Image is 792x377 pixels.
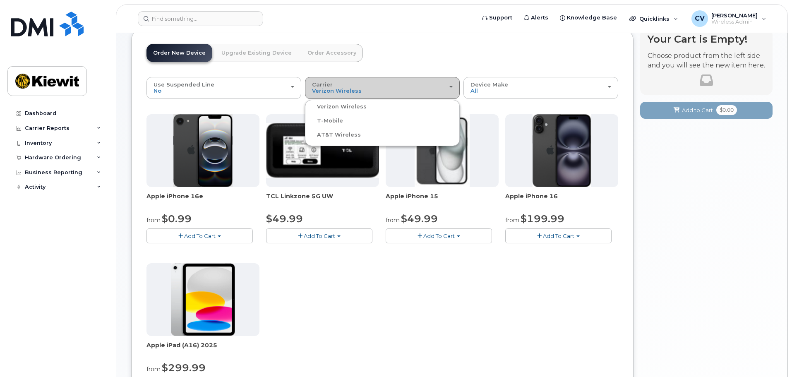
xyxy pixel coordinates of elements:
span: $0.00 [716,105,737,115]
span: Quicklinks [639,15,670,22]
span: Alerts [531,14,548,22]
button: Add To Cart [146,228,253,243]
a: Order Accessory [301,44,363,62]
small: from [146,365,161,373]
span: Wireless Admin [711,19,758,25]
span: All [470,87,478,94]
span: Use Suspended Line [154,81,214,88]
span: Add To Cart [423,233,455,239]
img: ipad_11.png [171,263,235,336]
span: Add To Cart [184,233,216,239]
span: CV [695,14,705,24]
label: T-Mobile [307,116,343,126]
img: linkzone5g.png [266,123,379,178]
span: Knowledge Base [567,14,617,22]
span: Carrier [312,81,333,88]
button: Add To Cart [386,228,492,243]
span: $299.99 [162,362,206,374]
iframe: Messenger Launcher [756,341,786,371]
small: from [386,216,400,224]
label: Verizon Wireless [307,102,367,112]
span: $199.99 [521,213,564,225]
span: Support [489,14,512,22]
span: [PERSON_NAME] [711,12,758,19]
button: Device Make All [463,77,618,98]
span: Verizon Wireless [312,87,362,94]
a: Support [476,10,518,26]
div: Carl Vavrek [686,10,772,27]
div: TCL Linkzone 5G UW [266,192,379,209]
p: Choose product from the left side and you will see the new item here. [648,51,765,70]
button: Use Suspended Line No [146,77,301,98]
div: Quicklinks [624,10,684,27]
span: Add to Cart [682,106,713,114]
div: Apple iPhone 16e [146,192,259,209]
input: Find something... [138,11,263,26]
span: $0.99 [162,213,192,225]
small: from [505,216,519,224]
a: Alerts [518,10,554,26]
img: iphone15.jpg [415,114,470,187]
span: Device Make [470,81,508,88]
img: iphone_16_plus.png [533,114,591,187]
span: $49.99 [266,213,303,225]
a: Upgrade Existing Device [215,44,298,62]
img: iphone16e.png [173,114,233,187]
span: No [154,87,161,94]
div: Apple iPad (A16) 2025 [146,341,259,358]
button: Carrier Verizon Wireless [305,77,460,98]
div: Apple iPhone 15 [386,192,499,209]
h4: Your Cart is Empty! [648,34,765,45]
span: $49.99 [401,213,438,225]
small: from [146,216,161,224]
div: Apple iPhone 16 [505,192,618,209]
label: AT&T Wireless [307,130,361,140]
button: Add To Cart [505,228,612,243]
span: Add To Cart [543,233,574,239]
a: Knowledge Base [554,10,623,26]
a: Order New Device [146,44,212,62]
span: Add To Cart [304,233,335,239]
button: Add to Cart $0.00 [640,102,773,119]
button: Add To Cart [266,228,372,243]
